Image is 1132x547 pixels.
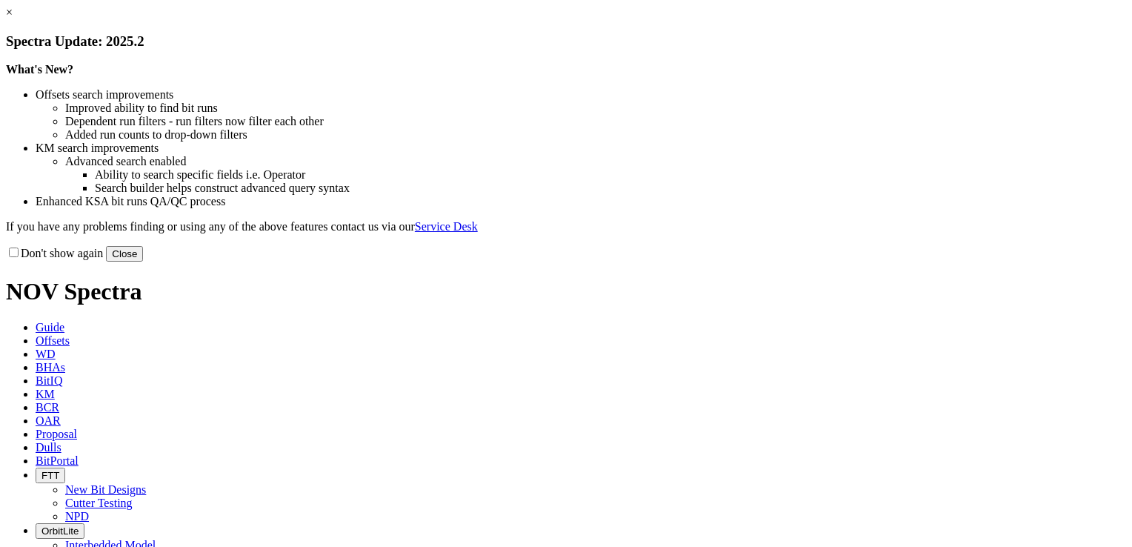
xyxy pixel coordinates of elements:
[95,168,1126,182] li: Ability to search specific fields i.e. Operator
[41,526,79,537] span: OrbitLite
[65,155,1126,168] li: Advanced search enabled
[65,102,1126,115] li: Improved ability to find bit runs
[6,220,1126,233] p: If you have any problems finding or using any of the above features contact us via our
[36,388,55,400] span: KM
[36,454,79,467] span: BitPortal
[6,6,13,19] a: ×
[36,334,70,347] span: Offsets
[65,128,1126,142] li: Added run counts to drop-down filters
[36,401,59,414] span: BCR
[415,220,478,233] a: Service Desk
[41,470,59,481] span: FTT
[65,497,133,509] a: Cutter Testing
[36,414,61,427] span: OAR
[36,88,1126,102] li: Offsets search improvements
[36,428,77,440] span: Proposal
[6,278,1126,305] h1: NOV Spectra
[36,321,64,334] span: Guide
[6,247,103,259] label: Don't show again
[9,248,19,257] input: Don't show again
[6,63,73,76] strong: What's New?
[65,483,146,496] a: New Bit Designs
[65,510,89,523] a: NPD
[36,348,56,360] span: WD
[65,115,1126,128] li: Dependent run filters - run filters now filter each other
[36,142,1126,155] li: KM search improvements
[36,361,65,374] span: BHAs
[106,246,143,262] button: Close
[95,182,1126,195] li: Search builder helps construct advanced query syntax
[36,374,62,387] span: BitIQ
[36,441,61,454] span: Dulls
[6,33,1126,50] h3: Spectra Update: 2025.2
[36,195,1126,208] li: Enhanced KSA bit runs QA/QC process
